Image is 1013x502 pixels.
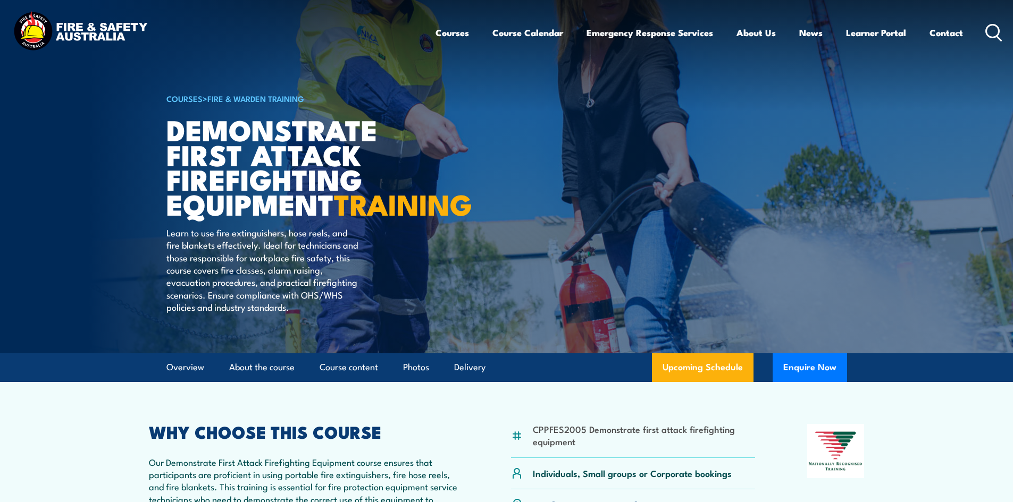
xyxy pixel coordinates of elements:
[773,353,847,382] button: Enquire Now
[587,19,713,47] a: Emergency Response Services
[320,353,378,381] a: Course content
[229,353,295,381] a: About the course
[166,92,203,104] a: COURSES
[533,467,732,479] p: Individuals, Small groups or Corporate bookings
[652,353,754,382] a: Upcoming Schedule
[533,423,756,448] li: CPPFES2005 Demonstrate first attack firefighting equipment
[207,92,304,104] a: Fire & Warden Training
[799,19,823,47] a: News
[454,353,485,381] a: Delivery
[736,19,776,47] a: About Us
[403,353,429,381] a: Photos
[166,353,204,381] a: Overview
[436,19,469,47] a: Courses
[149,424,459,439] h2: WHY CHOOSE THIS COURSE
[334,181,472,225] strong: TRAINING
[930,19,963,47] a: Contact
[807,424,865,478] img: Nationally Recognised Training logo.
[846,19,906,47] a: Learner Portal
[166,226,361,313] p: Learn to use fire extinguishers, hose reels, and fire blankets effectively. Ideal for technicians...
[166,92,429,105] h6: >
[492,19,563,47] a: Course Calendar
[166,117,429,216] h1: Demonstrate First Attack Firefighting Equipment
